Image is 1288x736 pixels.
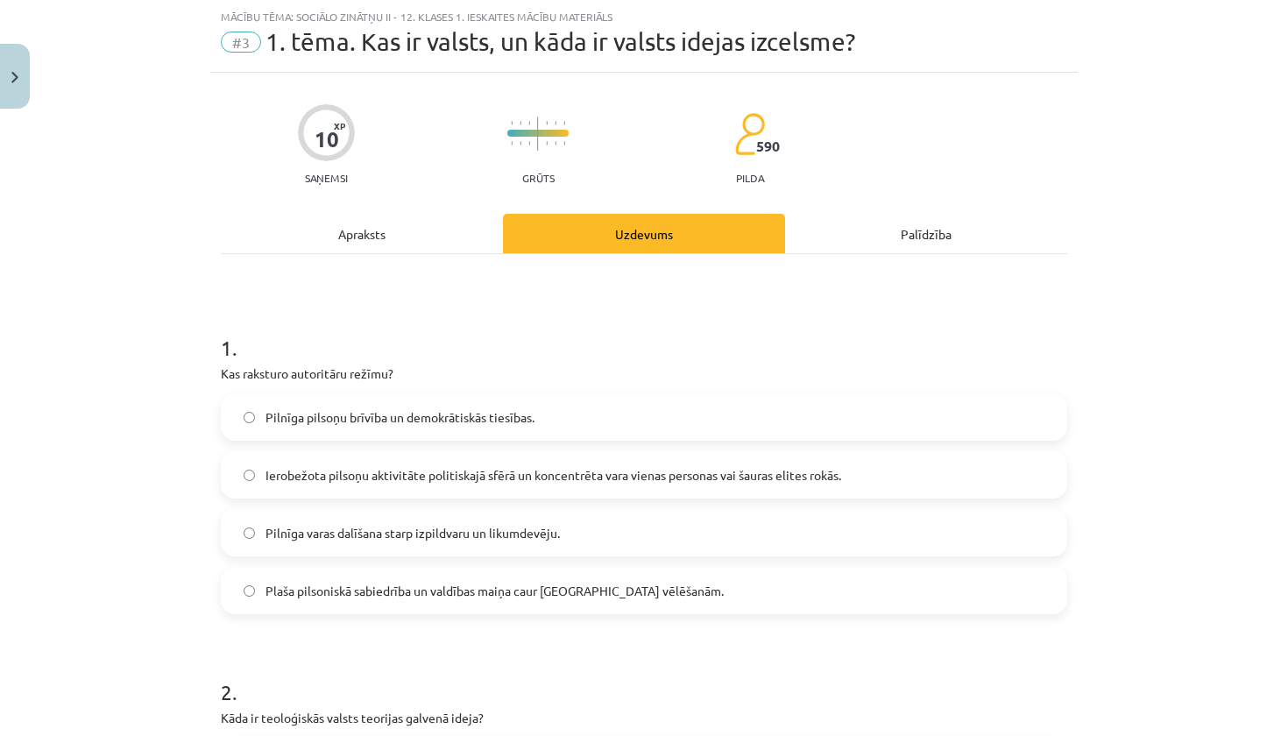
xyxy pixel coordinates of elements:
span: 590 [756,138,780,154]
img: icon-close-lesson-0947bae3869378f0d4975bcd49f059093ad1ed9edebbc8119c70593378902aed.svg [11,72,18,83]
img: icon-short-line-57e1e144782c952c97e751825c79c345078a6d821885a25fce030b3d8c18986b.svg [528,121,530,125]
span: Pilnīga pilsoņu brīvība un demokrātiskās tiesības. [265,408,534,427]
img: icon-short-line-57e1e144782c952c97e751825c79c345078a6d821885a25fce030b3d8c18986b.svg [511,121,513,125]
p: Kas raksturo autoritāru režīmu? [221,364,1067,383]
img: icon-short-line-57e1e144782c952c97e751825c79c345078a6d821885a25fce030b3d8c18986b.svg [546,121,548,125]
h1: 1 . [221,305,1067,359]
div: Palīdzība [785,214,1067,253]
span: Plaša pilsoniskā sabiedrība un valdības maiņa caur [GEOGRAPHIC_DATA] vēlēšanām. [265,582,724,600]
div: Apraksts [221,214,503,253]
span: Ierobežota pilsoņu aktivitāte politiskajā sfērā un koncentrēta vara vienas personas vai šauras el... [265,466,841,485]
input: Plaša pilsoniskā sabiedrība un valdības maiņa caur [GEOGRAPHIC_DATA] vēlēšanām. [244,585,255,597]
img: icon-short-line-57e1e144782c952c97e751825c79c345078a6d821885a25fce030b3d8c18986b.svg [511,141,513,145]
img: icon-short-line-57e1e144782c952c97e751825c79c345078a6d821885a25fce030b3d8c18986b.svg [555,121,556,125]
input: Ierobežota pilsoņu aktivitāte politiskajā sfērā un koncentrēta vara vienas personas vai šauras el... [244,470,255,481]
img: icon-short-line-57e1e144782c952c97e751825c79c345078a6d821885a25fce030b3d8c18986b.svg [520,121,521,125]
img: icon-short-line-57e1e144782c952c97e751825c79c345078a6d821885a25fce030b3d8c18986b.svg [546,141,548,145]
div: 10 [315,127,339,152]
span: #3 [221,32,261,53]
img: icon-short-line-57e1e144782c952c97e751825c79c345078a6d821885a25fce030b3d8c18986b.svg [563,141,565,145]
div: Uzdevums [503,214,785,253]
span: 1. tēma. Kas ir valsts, un kāda ir valsts idejas izcelsme? [265,27,855,56]
h1: 2 . [221,649,1067,704]
div: Mācību tēma: Sociālo zinātņu ii - 12. klases 1. ieskaites mācību materiāls [221,11,1067,23]
p: Grūts [522,172,555,184]
span: XP [334,121,345,131]
img: icon-long-line-d9ea69661e0d244f92f715978eff75569469978d946b2353a9bb055b3ed8787d.svg [537,117,539,151]
p: pilda [736,172,764,184]
p: Kāda ir teoloģiskās valsts teorijas galvenā ideja? [221,709,1067,727]
img: students-c634bb4e5e11cddfef0936a35e636f08e4e9abd3cc4e673bd6f9a4125e45ecb1.svg [734,112,765,156]
input: Pilnīga varas dalīšana starp izpildvaru un likumdevēju. [244,527,255,539]
input: Pilnīga pilsoņu brīvība un demokrātiskās tiesības. [244,412,255,423]
img: icon-short-line-57e1e144782c952c97e751825c79c345078a6d821885a25fce030b3d8c18986b.svg [528,141,530,145]
span: Pilnīga varas dalīšana starp izpildvaru un likumdevēju. [265,524,560,542]
img: icon-short-line-57e1e144782c952c97e751825c79c345078a6d821885a25fce030b3d8c18986b.svg [563,121,565,125]
p: Saņemsi [298,172,355,184]
img: icon-short-line-57e1e144782c952c97e751825c79c345078a6d821885a25fce030b3d8c18986b.svg [555,141,556,145]
img: icon-short-line-57e1e144782c952c97e751825c79c345078a6d821885a25fce030b3d8c18986b.svg [520,141,521,145]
